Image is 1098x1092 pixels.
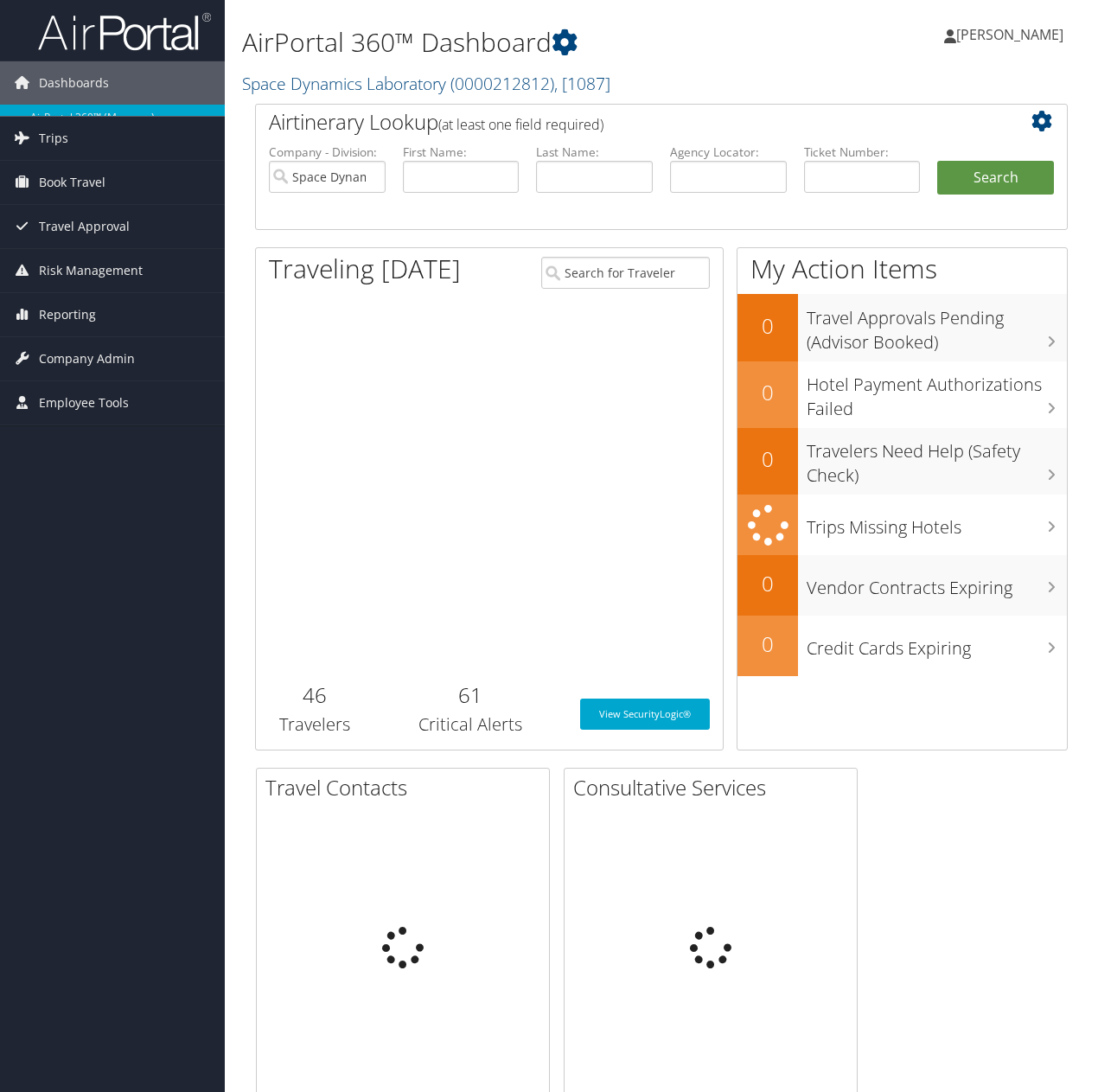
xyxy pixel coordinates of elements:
[807,431,1067,488] h3: Travelers Need Help (Safety Check)
[737,629,798,659] h2: 0
[242,72,610,95] a: Space Dynamics Laboratory
[39,205,130,248] span: Travel Approval
[269,251,461,287] h1: Traveling [DATE]
[269,107,986,137] h2: Airtinerary Lookup
[39,61,109,105] span: Dashboards
[807,628,1067,661] h3: Credit Cards Expiring
[956,25,1063,44] span: [PERSON_NAME]
[269,144,386,161] label: Company - Division:
[269,680,360,710] h2: 46
[386,680,554,710] h2: 61
[573,773,857,802] h2: Consultative Services
[737,428,1067,495] a: 0Travelers Need Help (Safety Check)
[38,11,211,52] img: airportal-logo.png
[580,699,710,730] a: View SecurityLogic®
[944,9,1081,61] a: [PERSON_NAME]
[554,72,610,95] span: , [ 1087 ]
[737,251,1067,287] h1: My Action Items
[807,507,1067,540] h3: Trips Missing Hotels
[807,567,1067,600] h3: Vendor Contracts Expiring
[804,144,921,161] label: Ticket Number:
[807,297,1067,354] h3: Travel Approvals Pending (Advisor Booked)
[265,773,549,802] h2: Travel Contacts
[536,144,653,161] label: Last Name:
[670,144,787,161] label: Agency Locator:
[403,144,520,161] label: First Name:
[737,294,1067,361] a: 0Travel Approvals Pending (Advisor Booked)
[242,24,801,61] h1: AirPortal 360™ Dashboard
[541,257,710,289] input: Search for Traveler
[39,249,143,292] span: Risk Management
[807,364,1067,421] h3: Hotel Payment Authorizations Failed
[438,115,603,134] span: (at least one field required)
[737,378,798,407] h2: 0
[737,495,1067,556] a: Trips Missing Hotels
[450,72,554,95] span: ( 0000212812 )
[39,117,68,160] span: Trips
[737,616,1067,676] a: 0Credit Cards Expiring
[39,161,105,204] span: Book Travel
[386,712,554,737] h3: Critical Alerts
[39,381,129,425] span: Employee Tools
[737,555,1067,616] a: 0Vendor Contracts Expiring
[39,293,96,336] span: Reporting
[269,712,360,737] h3: Travelers
[39,337,135,380] span: Company Admin
[737,361,1067,428] a: 0Hotel Payment Authorizations Failed
[737,311,798,341] h2: 0
[737,444,798,474] h2: 0
[737,569,798,598] h2: 0
[937,161,1054,195] button: Search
